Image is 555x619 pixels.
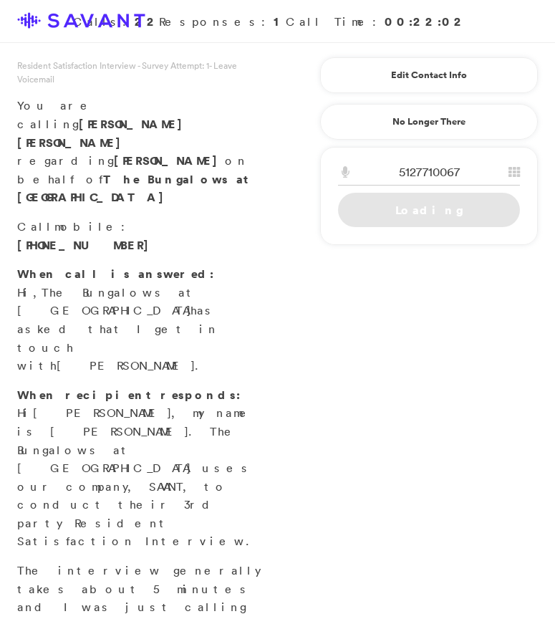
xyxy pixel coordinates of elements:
[17,59,237,85] span: Resident Satisfaction Interview - Survey Attempt: 1 - Leave Voicemail
[17,97,266,207] p: You are calling regarding on behalf of
[385,14,466,29] strong: 00:22:02
[135,14,159,29] strong: 22
[17,265,266,375] p: Hi, has asked that I get in touch with .
[17,171,250,206] strong: The Bungalows at [GEOGRAPHIC_DATA]
[17,285,198,318] span: The Bungalows at [GEOGRAPHIC_DATA]
[17,387,241,403] strong: When recipient responds:
[17,218,266,254] p: Call :
[79,116,190,132] span: [PERSON_NAME]
[17,266,214,282] strong: When call is answered:
[17,237,156,253] span: [PHONE_NUMBER]
[274,14,286,29] strong: 1
[338,64,520,87] a: Edit Contact Info
[338,193,520,227] a: Loading
[54,219,121,234] span: mobile
[320,104,538,140] a: No Longer There
[17,386,266,551] p: Hi , my name is [PERSON_NAME]. The Bungalows at [GEOGRAPHIC_DATA] uses our company, SAVANT, to co...
[114,153,225,168] strong: [PERSON_NAME]
[33,406,171,420] span: [PERSON_NAME]
[17,135,128,150] span: [PERSON_NAME]
[57,358,195,373] span: [PERSON_NAME]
